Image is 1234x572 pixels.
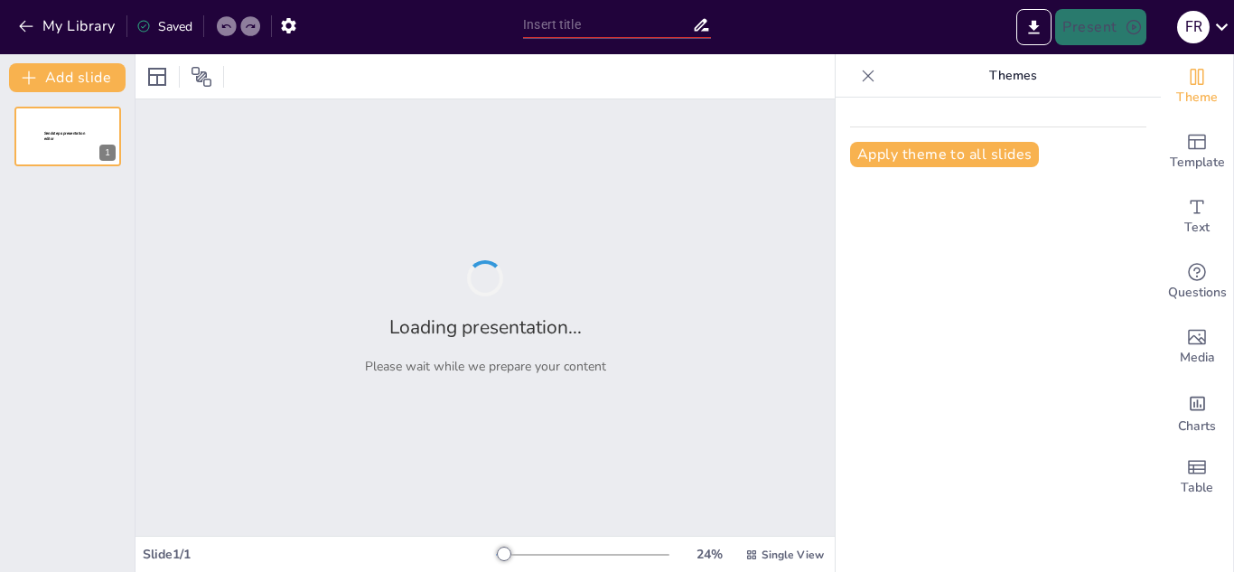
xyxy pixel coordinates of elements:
div: Saved [136,18,192,35]
div: Change the overall theme [1161,54,1233,119]
span: Questions [1168,283,1227,303]
h2: Loading presentation... [389,314,582,340]
div: Add charts and graphs [1161,380,1233,445]
div: 1 [14,107,121,166]
span: Table [1181,478,1213,498]
div: 24 % [687,546,731,563]
p: Please wait while we prepare your content [365,358,606,375]
span: Position [191,66,212,88]
div: 1 [99,145,116,161]
span: Theme [1176,88,1218,108]
div: Get real-time input from your audience [1161,249,1233,314]
button: Apply theme to all slides [850,142,1039,167]
button: Export to PowerPoint [1016,9,1052,45]
span: Text [1184,218,1210,238]
button: Add slide [9,63,126,92]
div: Add ready made slides [1161,119,1233,184]
span: Template [1170,153,1225,173]
button: Present [1055,9,1145,45]
p: Themes [883,54,1143,98]
div: Add a table [1161,445,1233,510]
span: Charts [1178,417,1216,436]
div: F R [1177,11,1210,43]
span: Sendsteps presentation editor [44,131,85,141]
button: F R [1177,9,1210,45]
div: Add text boxes [1161,184,1233,249]
div: Slide 1 / 1 [143,546,496,563]
span: Media [1180,348,1215,368]
input: Insert title [523,12,692,38]
span: Single View [762,548,824,562]
button: My Library [14,12,123,41]
div: Layout [143,62,172,91]
div: Add images, graphics, shapes or video [1161,314,1233,380]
